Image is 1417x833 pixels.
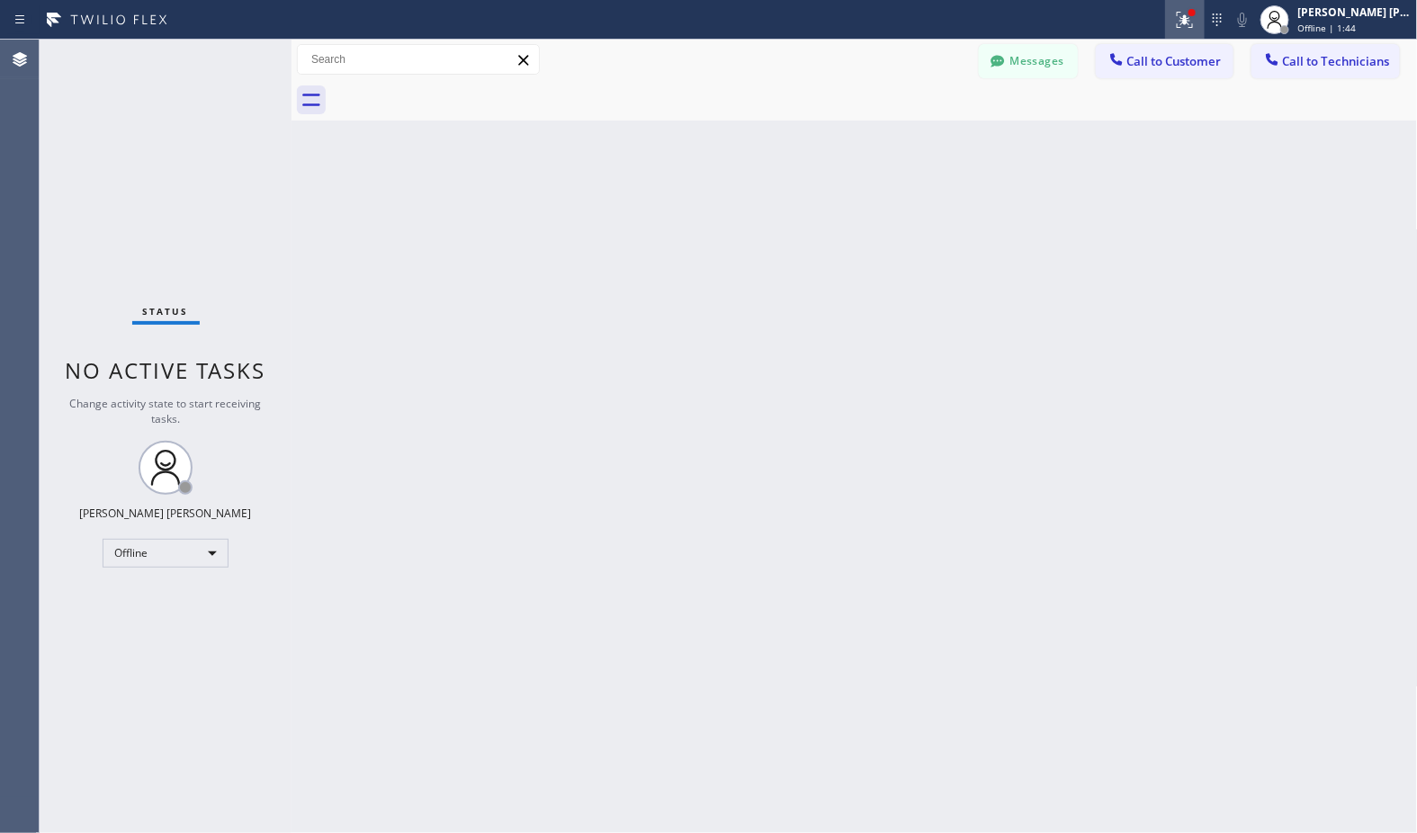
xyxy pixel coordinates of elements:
button: Call to Customer [1096,44,1233,78]
div: Offline [103,539,229,568]
span: Status [143,305,189,318]
button: Mute [1230,7,1255,32]
span: Call to Customer [1127,53,1222,69]
span: Call to Technicians [1283,53,1390,69]
span: No active tasks [66,355,266,385]
button: Call to Technicians [1251,44,1400,78]
button: Messages [979,44,1078,78]
div: [PERSON_NAME] [PERSON_NAME] [80,506,252,521]
span: Offline | 1:44 [1298,22,1357,34]
span: Change activity state to start receiving tasks. [70,396,262,426]
input: Search [298,45,539,74]
div: [PERSON_NAME] [PERSON_NAME] [1298,4,1412,20]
